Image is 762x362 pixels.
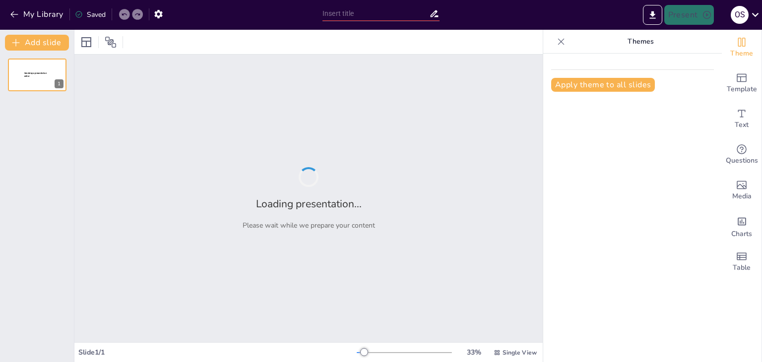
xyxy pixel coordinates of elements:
div: Slide 1 / 1 [78,348,357,357]
p: Please wait while we prepare your content [243,221,375,230]
span: Sendsteps presentation editor [24,72,47,77]
div: 1 [55,79,63,88]
div: O S [731,6,749,24]
h2: Loading presentation... [256,197,362,211]
div: 33 % [462,348,486,357]
div: Add text boxes [722,101,762,137]
span: Theme [730,48,753,59]
span: Text [735,120,749,130]
button: My Library [7,6,67,22]
button: Present [664,5,714,25]
span: Questions [726,155,758,166]
div: Add a table [722,244,762,280]
div: Add images, graphics, shapes or video [722,173,762,208]
div: Saved [75,10,106,19]
div: Add ready made slides [722,65,762,101]
button: Apply theme to all slides [551,78,655,92]
span: Table [733,262,751,273]
span: Charts [731,229,752,240]
span: Media [732,191,752,202]
div: Change the overall theme [722,30,762,65]
button: Export to PowerPoint [643,5,662,25]
div: 1 [8,59,66,91]
div: Add charts and graphs [722,208,762,244]
span: Single View [503,349,537,357]
span: Template [727,84,757,95]
input: Insert title [322,6,429,21]
button: Add slide [5,35,69,51]
div: Layout [78,34,94,50]
p: Themes [569,30,712,54]
button: O S [731,5,749,25]
div: Get real-time input from your audience [722,137,762,173]
span: Position [105,36,117,48]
